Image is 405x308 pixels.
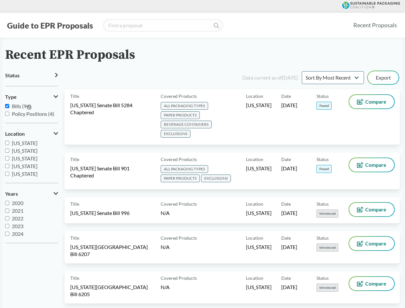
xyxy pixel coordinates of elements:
[316,235,329,241] span: Status
[242,74,298,81] div: Data current as of [DATE]
[281,201,291,207] span: Date
[12,140,38,146] span: [US_STATE]
[281,102,297,109] span: [DATE]
[365,281,386,286] span: Compare
[103,19,223,32] input: Find a proposal
[246,201,263,207] span: Location
[5,141,9,145] input: [US_STATE]
[70,244,153,258] span: [US_STATE][GEOGRAPHIC_DATA] Bill 6207
[316,275,329,281] span: Status
[5,104,9,108] input: Bills (96)
[5,94,17,100] span: Type
[70,201,79,207] span: Title
[246,156,263,163] span: Location
[349,237,394,250] button: Compare
[161,93,197,99] span: Covered Products
[349,95,394,108] button: Compare
[246,244,272,251] span: [US_STATE]
[70,210,130,217] span: [US_STATE] Senate Bill 996
[201,175,231,182] span: EXCLUSIONS
[161,201,197,207] span: Covered Products
[12,155,38,161] span: [US_STATE]
[316,165,332,173] span: Passed
[365,241,386,246] span: Compare
[161,284,170,290] span: N/A
[161,210,170,216] span: N/A
[161,102,208,110] span: ALL PACKAGING TYPES
[70,284,153,298] span: [US_STATE][GEOGRAPHIC_DATA] Bill 6205
[5,70,58,81] button: Status
[349,158,394,172] button: Compare
[5,224,9,228] input: 2023
[5,149,9,153] input: [US_STATE]
[5,131,25,137] span: Location
[281,210,297,217] span: [DATE]
[349,277,394,290] button: Compare
[12,111,54,117] span: Policy Positions (4)
[12,163,38,169] span: [US_STATE]
[5,216,9,220] input: 2022
[281,156,291,163] span: Date
[246,235,263,241] span: Location
[281,165,297,172] span: [DATE]
[70,165,153,179] span: [US_STATE] Senate Bill 901 Chaptered
[246,165,272,172] span: [US_STATE]
[12,148,38,154] span: [US_STATE]
[5,191,18,197] span: Years
[12,171,38,177] span: [US_STATE]
[70,235,79,241] span: Title
[281,235,291,241] span: Date
[12,208,23,214] span: 2021
[316,210,338,218] span: Introduced
[365,99,386,104] span: Compare
[5,112,9,116] input: Policy Positions (4)
[70,93,79,99] span: Title
[161,275,197,281] span: Covered Products
[12,215,23,221] span: 2022
[246,93,263,99] span: Location
[5,188,58,199] button: Years
[5,156,9,160] input: [US_STATE]
[316,244,338,252] span: Introduced
[316,156,329,163] span: Status
[5,73,20,78] span: Status
[5,128,58,139] button: Location
[365,162,386,167] span: Compare
[246,102,272,109] span: [US_STATE]
[5,20,95,30] button: Guide to EPR Proposals
[70,102,153,116] span: [US_STATE] Senate Bill 5284 Chaptered
[161,165,208,173] span: ALL PACKAGING TYPES
[5,164,9,168] input: [US_STATE]
[316,93,329,99] span: Status
[246,210,272,217] span: [US_STATE]
[5,48,135,62] h2: Recent EPR Proposals
[161,175,200,182] span: PAPER PRODUCTS
[161,121,212,128] span: BEVERAGE CONTAINERS
[161,156,197,163] span: Covered Products
[70,275,79,281] span: Title
[70,156,79,163] span: Title
[161,130,190,138] span: EXCLUSIONS
[5,172,9,176] input: [US_STATE]
[368,71,399,84] button: Export
[281,284,297,291] span: [DATE]
[161,235,197,241] span: Covered Products
[246,284,272,291] span: [US_STATE]
[246,275,263,281] span: Location
[12,223,23,229] span: 2023
[365,207,386,212] span: Compare
[316,284,338,292] span: Introduced
[12,103,31,109] span: Bills (96)
[12,231,23,237] span: 2024
[281,244,297,251] span: [DATE]
[5,232,9,236] input: 2024
[316,201,329,207] span: Status
[12,200,23,206] span: 2020
[350,18,400,32] a: Recent Proposals
[161,111,200,119] span: PAPER PRODUCTS
[161,244,170,250] span: N/A
[281,93,291,99] span: Date
[5,201,9,205] input: 2020
[316,102,332,110] span: Passed
[5,209,9,213] input: 2021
